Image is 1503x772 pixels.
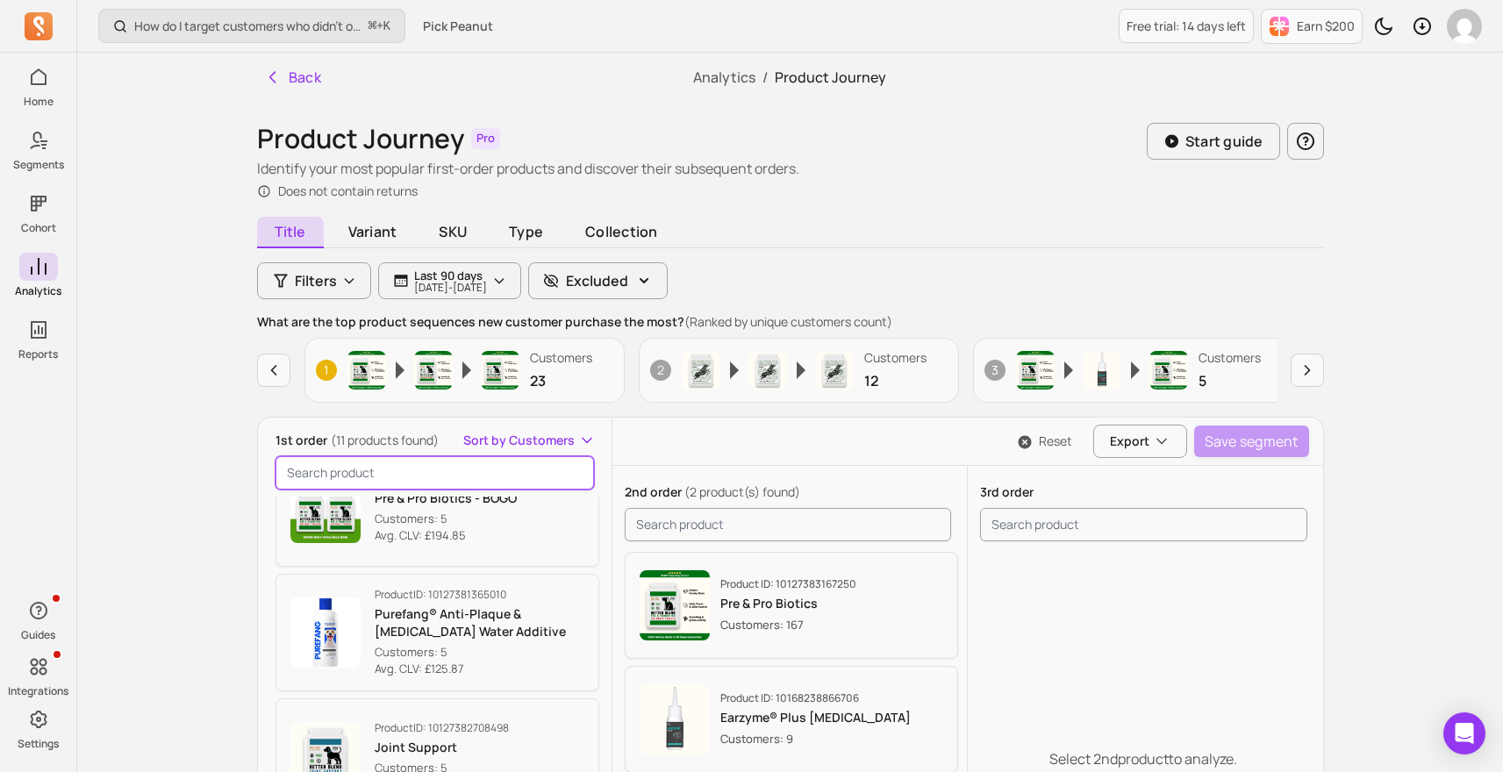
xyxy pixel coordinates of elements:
[984,360,1006,381] span: 3
[290,473,361,543] img: Product image
[276,449,600,567] button: ProductID: 10219235901714Pre & Pro Biotics - BOGOCustomers: 5Avg. CLV: £194.85
[257,60,329,95] button: Back
[720,595,856,612] p: Pre & Pro Biotics
[331,217,415,247] span: Variant
[684,483,800,500] span: (2 product(s) found)
[491,217,561,247] span: Type
[423,18,493,35] span: Pick Peanut
[1185,131,1263,152] p: Start guide
[720,709,911,726] p: Earzyme® Plus [MEDICAL_DATA]
[639,338,959,403] button: 2Product imageProduct imageProduct imageCustomers12
[257,158,799,179] p: Identify your most popular first-order products and discover their subsequent orders.
[375,527,517,545] p: Avg. CLV: £194.85
[528,262,668,299] button: Excluded
[1093,425,1187,458] button: Export
[1004,432,1086,450] button: Reset
[1127,18,1246,35] p: Free trial: 14 days left
[375,511,517,528] p: Customers: 5
[257,262,371,299] button: Filters
[568,217,675,247] span: Collection
[21,221,56,235] p: Cohort
[316,360,337,381] span: 1
[1016,351,1055,390] img: Product image
[304,338,625,403] button: 1Product imageProduct imageProduct imageCustomers23
[1199,349,1261,367] p: Customers
[1147,123,1280,160] button: Start guide
[347,351,386,390] img: Product image
[375,605,585,640] p: Purefang® Anti-Plaque & [MEDICAL_DATA] Water Additive
[1366,9,1401,44] button: Toggle dark mode
[682,351,720,390] img: Product image
[693,68,755,87] a: Analytics
[368,16,377,38] kbd: ⌘
[378,262,521,299] button: Last 90 days[DATE]-[DATE]
[973,338,1293,403] button: 3Product imageProduct imageProduct imageCustomers5
[276,456,595,490] input: search product
[369,17,390,35] span: +
[775,68,886,87] span: Product Journey
[257,123,464,154] h1: Product Journey
[24,95,54,109] p: Home
[748,351,787,390] img: Product image
[720,691,911,705] p: Product ID: 10168238866706
[1447,9,1482,44] img: avatar
[1049,748,1237,769] p: Select 2nd product to analyze.
[720,577,856,591] p: Product ID: 10127383167250
[1261,9,1363,44] button: Earn $200
[295,270,337,291] span: Filters
[331,432,439,448] span: (11 products found)
[257,313,1324,331] p: What are the top product sequences new customer purchase the most?
[375,490,517,507] p: Pre & Pro Biotics - BOGO
[625,552,958,659] button: Product imageProduct ID: 10127383167250Pre & Pro BioticsCustomers: 167
[755,68,775,87] span: /
[640,684,710,754] img: Product image
[1199,370,1261,391] p: 5
[375,588,585,602] p: Product ID: 10127381365010
[463,432,575,449] span: Sort by Customers
[1149,351,1188,390] img: Product image
[98,9,405,43] button: How do I target customers who didn’t open or click a campaign?⌘+K
[625,508,951,541] input: search product
[18,737,59,751] p: Settings
[375,644,585,661] p: Customers: 5
[278,182,418,200] p: Does not contain returns
[276,574,600,691] button: ProductID: 10127381365010Purefang® Anti-Plaque & [MEDICAL_DATA] Water AdditiveCustomers: 5Avg. CL...
[481,351,519,390] img: Product image
[530,370,592,391] p: 23
[471,128,500,149] span: Pro
[383,19,390,33] kbd: K
[290,597,361,668] img: Product image
[8,684,68,698] p: Integrations
[864,349,927,367] p: Customers
[412,11,504,42] button: Pick Peanut
[276,432,439,449] p: 1st order
[414,282,487,293] p: [DATE] - [DATE]
[1297,18,1355,35] p: Earn $200
[13,158,64,172] p: Segments
[815,351,854,390] img: Product image
[650,360,671,381] span: 2
[375,661,585,678] p: Avg. CLV: £125.87
[625,483,951,501] p: 2nd order
[1119,9,1254,43] a: Free trial: 14 days left
[720,730,911,747] p: Customers: 9
[1083,351,1121,390] img: Product image
[980,483,1307,501] p: 3rd order
[375,739,509,756] p: Joint Support
[1194,425,1309,457] button: Save segment
[1110,432,1149,450] span: Export
[375,721,509,735] p: Product ID: 10127382708498
[257,217,324,248] span: Title
[19,593,58,646] button: Guides
[414,268,487,282] p: Last 90 days
[18,347,58,361] p: Reports
[566,270,628,291] p: Excluded
[21,628,55,642] p: Guides
[463,432,596,449] button: Sort by Customers
[980,508,1307,541] input: search product
[421,217,484,247] span: SKU
[530,349,592,367] p: Customers
[640,570,710,640] img: Product image
[1443,712,1485,754] div: Open Intercom Messenger
[15,284,61,298] p: Analytics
